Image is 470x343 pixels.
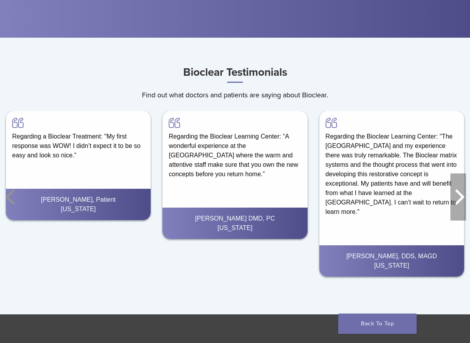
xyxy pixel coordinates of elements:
button: Next [450,173,466,221]
a: Back To Top [338,314,417,334]
div: Regarding the Bioclear Learning Center: “A wonderful experience at the [GEOGRAPHIC_DATA] where th... [162,111,307,185]
div: Regarding a Bioclear Treatment: "My first response was WOW! I didn’t expect it to be so easy and ... [6,111,151,166]
div: Regarding the Bioclear Learning Center: "The [GEOGRAPHIC_DATA] and my experience there was truly ... [319,111,464,223]
div: [PERSON_NAME], DDS, MAGD [326,252,458,261]
button: Previous [4,173,20,221]
div: [US_STATE] [169,223,301,233]
div: [PERSON_NAME] DMD, PC [169,214,301,223]
div: [PERSON_NAME], Patient [12,195,144,204]
div: [US_STATE] [12,204,144,214]
div: [US_STATE] [326,261,458,270]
